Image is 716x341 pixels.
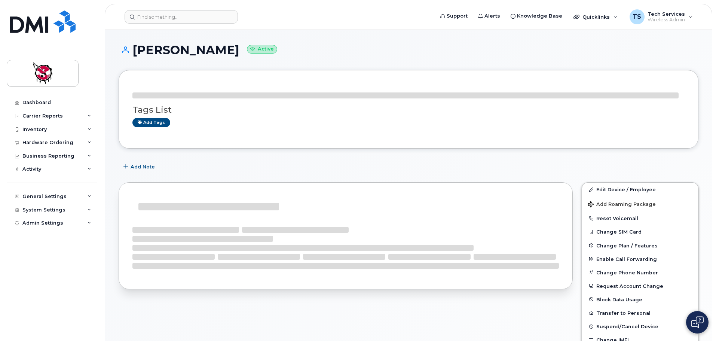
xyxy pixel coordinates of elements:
[247,45,277,54] small: Active
[582,306,698,320] button: Transfer to Personal
[132,118,170,127] a: Add tags
[582,279,698,293] button: Request Account Change
[691,316,704,328] img: Open chat
[596,324,658,329] span: Suspend/Cancel Device
[119,160,161,173] button: Add Note
[582,225,698,238] button: Change SIM Card
[588,201,656,208] span: Add Roaming Package
[131,163,155,170] span: Add Note
[132,105,685,115] h3: Tags List
[596,256,657,262] span: Enable Call Forwarding
[596,243,658,248] span: Change Plan / Features
[582,239,698,252] button: Change Plan / Features
[582,320,698,333] button: Suspend/Cancel Device
[119,43,698,57] h1: [PERSON_NAME]
[582,196,698,211] button: Add Roaming Package
[582,266,698,279] button: Change Phone Number
[582,211,698,225] button: Reset Voicemail
[582,183,698,196] a: Edit Device / Employee
[582,293,698,306] button: Block Data Usage
[582,252,698,266] button: Enable Call Forwarding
